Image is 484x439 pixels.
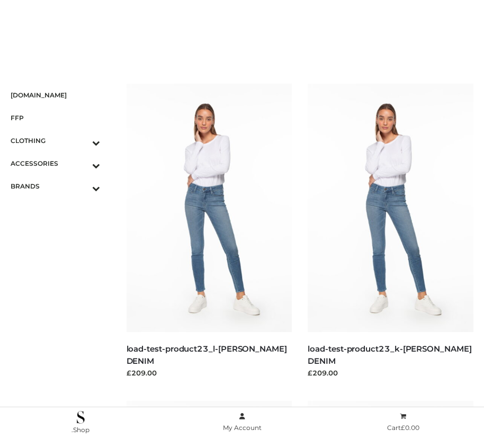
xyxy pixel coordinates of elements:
[63,152,100,175] button: Toggle Submenu
[63,129,100,152] button: Toggle Submenu
[11,157,100,169] span: ACCESSORIES
[77,411,85,424] img: .Shop
[387,424,419,432] span: Cart
[63,175,100,198] button: Toggle Submenu
[11,106,100,129] a: FFP
[223,424,262,432] span: My Account
[71,426,89,434] span: .Shop
[162,410,323,434] a: My Account
[308,344,471,366] a: load-test-product23_k-[PERSON_NAME] DENIM
[127,344,287,366] a: load-test-product23_l-[PERSON_NAME] DENIM
[11,89,100,101] span: [DOMAIN_NAME]
[308,368,473,378] div: £209.00
[11,135,100,147] span: CLOTHING
[11,84,100,106] a: [DOMAIN_NAME]
[11,129,100,152] a: CLOTHINGToggle Submenu
[401,424,419,432] bdi: 0.00
[11,180,100,192] span: BRANDS
[322,410,484,434] a: Cart£0.00
[11,175,100,198] a: BRANDSToggle Submenu
[11,112,100,124] span: FFP
[401,424,405,432] span: £
[11,152,100,175] a: ACCESSORIESToggle Submenu
[127,368,292,378] div: £209.00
